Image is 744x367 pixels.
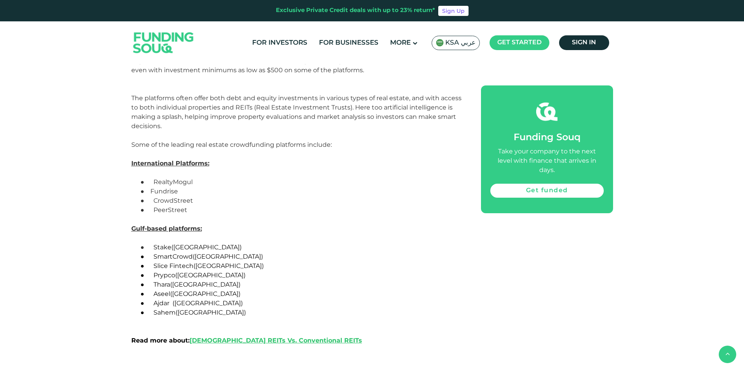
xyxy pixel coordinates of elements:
[190,337,362,344] a: [DEMOGRAPHIC_DATA] REITs Vs. Conventional REITs
[153,271,175,279] span: Prypco
[438,6,469,16] a: Sign Up
[141,309,154,316] span: ●
[490,147,604,175] div: Take your company to the next level with finance that arrives in days.
[131,160,209,167] strong: International Platforms:
[131,48,462,130] span: Finally, there’s real estate crowdfunding. As the name implies, this allows individuals to pool m...
[153,281,170,288] span: Thara
[131,141,332,148] span: Some of the leading real estate crowdfunding platforms include:
[176,309,246,316] span: ([GEOGRAPHIC_DATA])
[536,101,558,122] img: fsicon
[436,39,444,47] img: SA Flag
[153,253,193,260] span: SmartCrowd
[317,37,380,49] a: For Businesses
[141,290,154,297] span: ●
[153,299,169,307] span: Ajdar
[141,178,154,186] span: ●
[131,337,190,344] span: Read more about:
[141,253,154,260] span: ●
[719,346,736,363] button: back
[175,271,246,279] span: ([GEOGRAPHIC_DATA])
[445,38,476,47] span: KSA عربي
[153,178,193,186] span: RealtyMogul
[193,253,263,260] span: ([GEOGRAPHIC_DATA])
[153,244,171,251] span: Stake
[276,6,435,15] div: Exclusive Private Credit deals with up to 23% return*
[141,244,154,251] span: ●
[141,281,154,288] span: ●
[171,244,242,251] span: ([GEOGRAPHIC_DATA])
[572,40,596,45] span: Sign in
[153,197,193,204] span: CrowdStreet
[390,40,411,46] span: More
[141,197,154,204] span: ●
[514,133,580,142] span: Funding Souq
[169,299,243,307] span: ([GEOGRAPHIC_DATA])
[141,206,154,214] span: ●
[141,299,154,307] span: ●
[193,262,264,270] span: ([GEOGRAPHIC_DATA])
[131,225,202,232] span: Gulf-based platforms:
[497,40,542,45] span: Get started
[490,184,604,198] a: Get funded
[153,290,170,297] span: Aseel
[141,262,154,270] span: ●
[170,290,240,297] span: ([GEOGRAPHIC_DATA])
[141,188,178,195] span: Fundrise
[559,35,609,50] a: Sign in
[141,188,151,195] span: ●
[153,262,193,270] span: Slice Fintech
[153,206,187,214] span: PeerStreet
[125,23,202,63] img: Logo
[153,309,176,316] span: Sahem
[141,271,154,279] span: ●
[170,281,240,288] span: ([GEOGRAPHIC_DATA])
[250,37,309,49] a: For Investors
